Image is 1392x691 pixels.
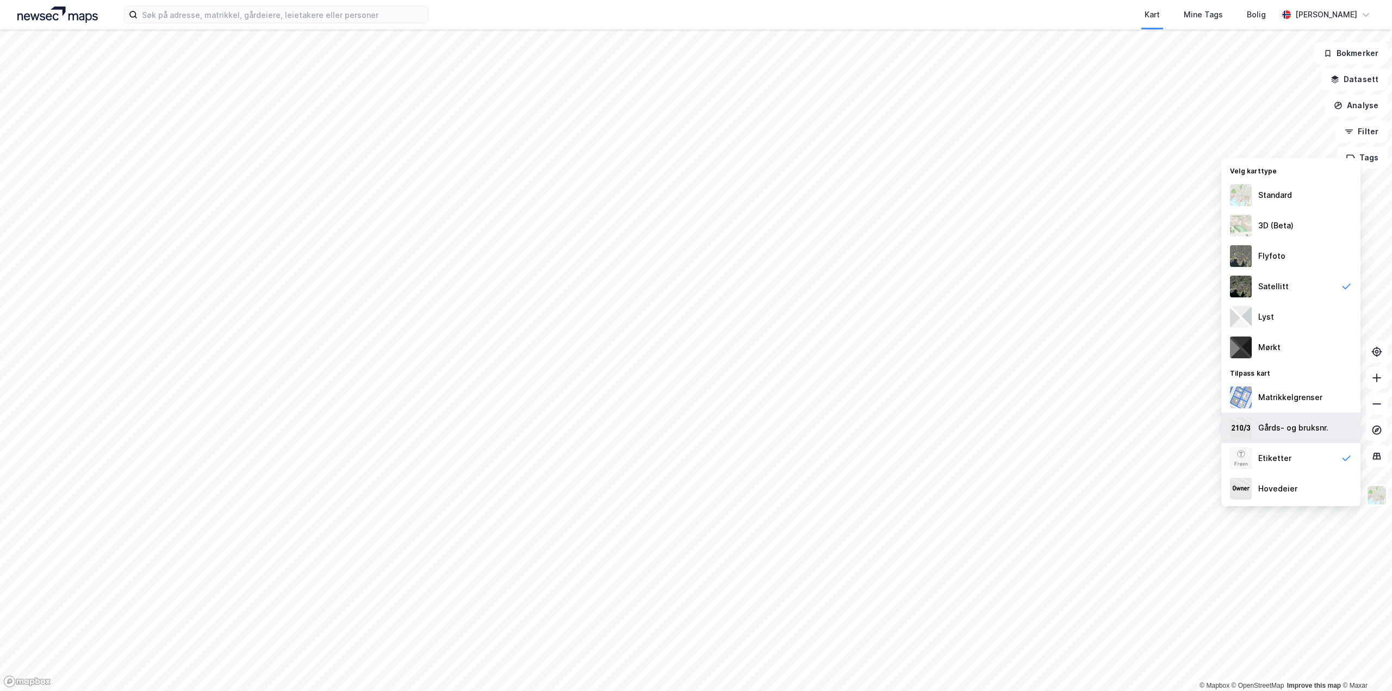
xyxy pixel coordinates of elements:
div: 3D (Beta) [1258,219,1294,232]
div: Velg karttype [1221,160,1360,180]
img: cadastreBorders.cfe08de4b5ddd52a10de.jpeg [1230,387,1252,408]
button: Analyse [1325,95,1388,116]
div: Gårds- og bruksnr. [1258,421,1328,434]
img: logo.a4113a55bc3d86da70a041830d287a7e.svg [17,7,98,23]
button: Bokmerker [1314,42,1388,64]
a: Improve this map [1287,682,1341,689]
img: Z [1366,485,1387,506]
div: Standard [1258,189,1292,202]
input: Søk på adresse, matrikkel, gårdeiere, leietakere eller personer [138,7,428,23]
div: Flyfoto [1258,250,1285,263]
img: luj3wr1y2y3+OchiMxRmMxRlscgabnMEmZ7DJGWxyBpucwSZnsMkZbHIGm5zBJmewyRlscgabnMEmZ7DJGWxyBpucwSZnsMkZ... [1230,306,1252,328]
div: Kontrollprogram for chat [1338,639,1392,691]
div: Matrikkelgrenser [1258,391,1322,404]
div: Tilpass kart [1221,363,1360,382]
a: Mapbox [1200,682,1229,689]
div: Mine Tags [1184,8,1223,21]
img: Z [1230,245,1252,267]
img: Z [1230,184,1252,206]
a: Mapbox homepage [3,675,51,688]
button: Datasett [1321,69,1388,90]
div: Mørkt [1258,341,1281,354]
div: [PERSON_NAME] [1295,8,1357,21]
div: Bolig [1247,8,1266,21]
img: Z [1230,215,1252,236]
div: Satellitt [1258,280,1289,293]
a: OpenStreetMap [1232,682,1284,689]
iframe: Chat Widget [1338,639,1392,691]
div: Kart [1145,8,1160,21]
div: Lyst [1258,310,1274,323]
img: 9k= [1230,276,1252,297]
div: Etiketter [1258,452,1291,465]
div: Hovedeier [1258,482,1297,495]
img: Z [1230,447,1252,469]
button: Filter [1335,121,1388,142]
img: nCdM7BzjoCAAAAAElFTkSuQmCC [1230,337,1252,358]
button: Tags [1337,147,1388,169]
img: majorOwner.b5e170eddb5c04bfeeff.jpeg [1230,478,1252,500]
img: cadastreKeys.547ab17ec502f5a4ef2b.jpeg [1230,417,1252,439]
